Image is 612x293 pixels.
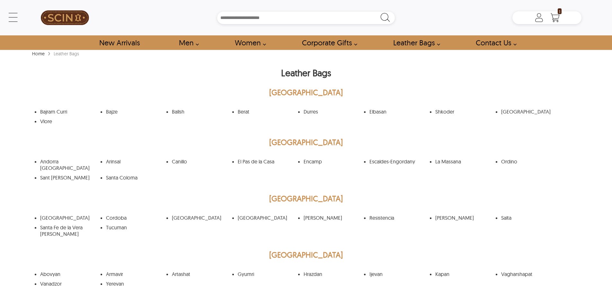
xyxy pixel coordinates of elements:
[40,224,83,237] a: Santa Fe de la Vera [PERSON_NAME]
[501,215,511,221] a: Salta
[31,86,581,102] h2: [GEOGRAPHIC_DATA]
[40,174,90,181] a: Sant [PERSON_NAME]
[172,35,202,50] a: shop men's leather jackets
[172,158,187,165] a: Canillo
[40,215,90,221] a: [GEOGRAPHIC_DATA]
[435,271,449,277] a: Kapan
[172,108,184,115] a: Ballsh
[92,35,147,50] a: Shop New Arrivals
[304,215,342,221] a: [PERSON_NAME]
[238,215,287,221] a: [GEOGRAPHIC_DATA]
[304,271,322,277] a: Hrazdan
[106,158,120,165] a: Arinsal
[106,174,137,181] a: Santa Coloma
[369,158,415,165] a: Escaldes-Engordany
[501,158,517,165] a: Ordino
[41,3,89,32] img: SCIN
[106,271,123,277] a: Armavir
[295,35,361,50] a: Shop Leather Corporate Gifts
[40,118,52,124] a: Vlore
[106,280,124,287] a: Yerevan
[435,158,461,165] a: La Massana
[369,271,383,277] a: Ijevan
[31,3,99,32] a: SCIN
[238,158,274,165] a: El Pas de la Casa
[40,280,62,287] a: Vanadzor
[386,35,444,50] a: Shop Leather Bags
[238,271,254,277] a: Gyumri
[549,13,562,23] a: Shopping Cart
[369,108,386,115] a: Elbasan
[558,8,562,14] span: 1
[501,271,532,277] a: Vagharshapat
[31,51,46,57] a: Home
[435,215,474,221] a: [PERSON_NAME]
[304,108,318,115] a: Durres
[468,35,520,50] a: contact-us
[238,108,249,115] a: Berat
[31,248,581,264] h2: [GEOGRAPHIC_DATA]
[40,108,67,115] a: Bajram Curri
[501,108,551,115] a: [GEOGRAPHIC_DATA]
[304,158,322,165] a: Encamp
[52,50,81,57] div: Leather Bags
[31,136,581,152] h2: [GEOGRAPHIC_DATA]
[227,35,270,50] a: Shop Women Leather Jackets
[31,63,581,86] h1: Leather Bags
[40,158,90,171] a: Andorra [GEOGRAPHIC_DATA]
[48,47,50,59] span: ›
[369,215,394,221] a: Resistencia
[31,192,581,208] h2: [GEOGRAPHIC_DATA]
[106,108,118,115] a: Bajze
[40,271,60,277] a: Abovyan
[172,215,221,221] a: [GEOGRAPHIC_DATA]
[106,215,127,221] a: Cordoba
[172,271,190,277] a: Artashat
[106,224,127,231] a: Tucuman
[435,108,454,115] a: Shkoder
